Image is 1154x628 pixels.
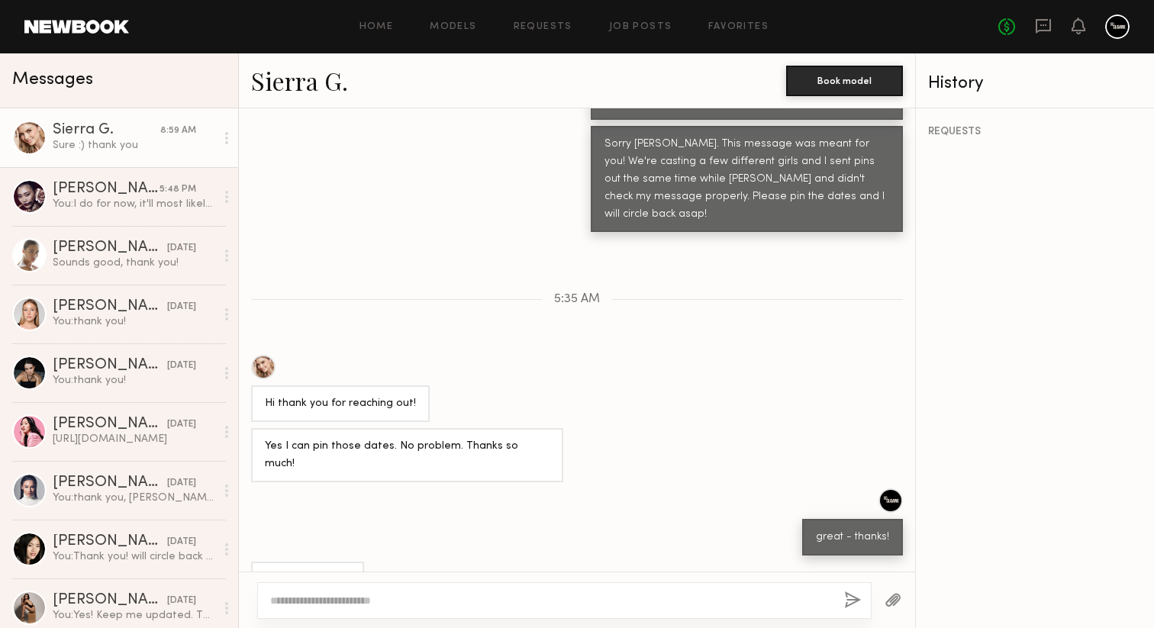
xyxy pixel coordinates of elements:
[53,491,215,505] div: You: thank you, [PERSON_NAME]! I will get back to you asap
[53,593,167,608] div: [PERSON_NAME]
[53,417,167,432] div: [PERSON_NAME]
[786,66,903,96] button: Book model
[12,71,93,89] span: Messages
[167,476,196,491] div: [DATE]
[53,608,215,623] div: You: Yes! Keep me updated. Thanks!
[160,182,196,197] div: 5:48 PM
[265,395,416,413] div: Hi thank you for reaching out!
[53,138,215,153] div: Sure :) thank you
[816,529,889,546] div: great - thanks!
[708,22,769,32] a: Favorites
[53,197,215,211] div: You: I do for now, it'll most likely be the 23rd or 24th. Just waiting on final confirmation of w...
[53,256,215,270] div: Sounds good, thank you!
[167,359,196,373] div: [DATE]
[53,534,167,549] div: [PERSON_NAME]
[167,241,196,256] div: [DATE]
[786,73,903,86] a: Book model
[251,64,348,97] a: Sierra G.
[53,314,215,329] div: You: thank you!
[554,293,600,306] span: 5:35 AM
[167,417,196,432] div: [DATE]
[514,22,572,32] a: Requests
[167,594,196,608] div: [DATE]
[928,75,1142,92] div: History
[53,240,167,256] div: [PERSON_NAME]
[53,373,215,388] div: You: thank you!
[53,549,215,564] div: You: Thank you! will circle back shortly!
[53,475,167,491] div: [PERSON_NAME]
[53,299,167,314] div: [PERSON_NAME]
[53,123,160,138] div: Sierra G.
[53,358,167,373] div: [PERSON_NAME]
[609,22,672,32] a: Job Posts
[53,182,160,197] div: [PERSON_NAME]
[167,300,196,314] div: [DATE]
[430,22,476,32] a: Models
[604,136,889,224] div: Sorry [PERSON_NAME]. This message was meant for you! We're casting a few different girls and I se...
[53,432,215,446] div: [URL][DOMAIN_NAME]
[928,127,1142,137] div: REQUESTS
[265,438,550,473] div: Yes I can pin those dates. No problem. Thanks so much!
[359,22,394,32] a: Home
[160,124,196,138] div: 8:59 AM
[167,535,196,549] div: [DATE]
